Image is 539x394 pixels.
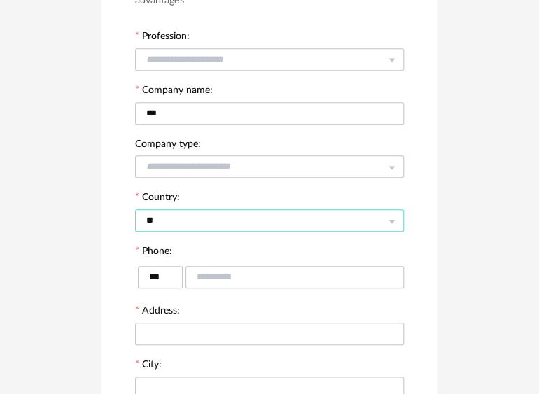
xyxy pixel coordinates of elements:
label: City: [135,360,162,372]
label: Country: [135,192,180,205]
label: Company type: [135,139,201,152]
label: Company name: [135,85,213,98]
label: Address: [135,306,180,318]
label: Phone: [135,246,172,259]
label: Profession: [135,31,190,44]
